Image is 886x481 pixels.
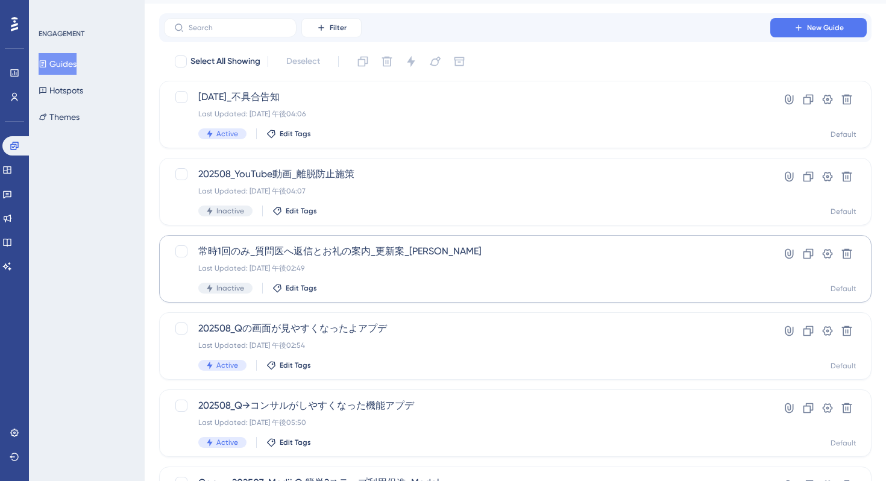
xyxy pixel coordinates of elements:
span: [DATE]_不具合告知 [198,90,736,104]
button: New Guide [770,18,867,37]
span: Active [216,360,238,370]
span: Select All Showing [190,54,260,69]
span: Edit Tags [280,360,311,370]
div: Last Updated: [DATE] 午後04:07 [198,186,736,196]
button: Edit Tags [272,283,317,293]
div: Last Updated: [DATE] 午後05:50 [198,418,736,427]
span: Edit Tags [286,206,317,216]
div: Default [831,361,856,371]
span: 202508_Q→コンサルがしやすくなった機能アプデ [198,398,736,413]
span: Edit Tags [280,438,311,447]
button: Edit Tags [266,438,311,447]
span: Edit Tags [280,129,311,139]
button: Filter [301,18,362,37]
span: Deselect [286,54,320,69]
span: 202508_Qの画面が見やすくなったよアプデ [198,321,736,336]
div: ENGAGEMENT [39,29,84,39]
button: Guides [39,53,77,75]
input: Search [189,24,286,32]
span: Inactive [216,206,244,216]
button: Hotspots [39,80,83,101]
span: 202508_YouTube動画_離脱防止施策 [198,167,736,181]
button: Edit Tags [266,129,311,139]
div: Default [831,130,856,139]
button: Edit Tags [266,360,311,370]
span: Edit Tags [286,283,317,293]
div: Last Updated: [DATE] 午後02:49 [198,263,736,273]
div: Default [831,284,856,294]
button: Themes [39,106,80,128]
div: Default [831,207,856,216]
span: 常時1回のみ_質問医へ返信とお礼の案内_更新案_[PERSON_NAME] [198,244,736,259]
div: Default [831,438,856,448]
button: Deselect [275,51,331,72]
span: Filter [330,23,347,33]
span: New Guide [807,23,844,33]
span: Inactive [216,283,244,293]
button: Edit Tags [272,206,317,216]
div: Last Updated: [DATE] 午後04:06 [198,109,736,119]
div: Last Updated: [DATE] 午後02:54 [198,341,736,350]
span: Active [216,129,238,139]
span: Active [216,438,238,447]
